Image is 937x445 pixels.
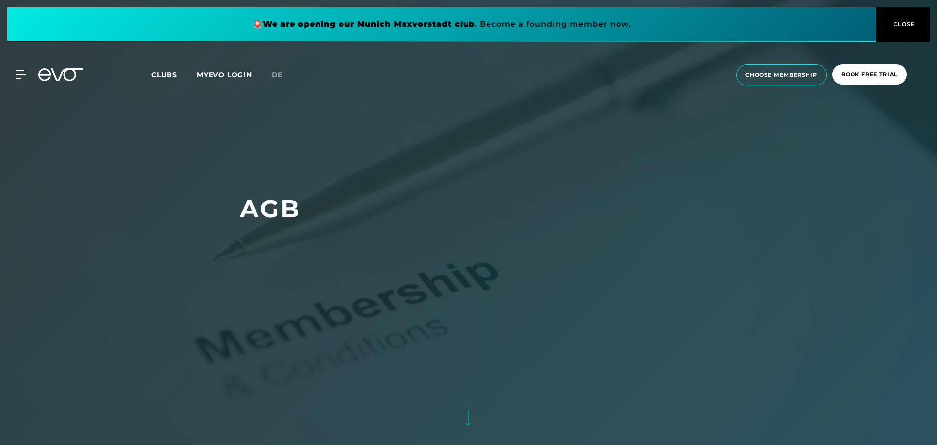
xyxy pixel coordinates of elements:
a: MYEVO LOGIN [197,70,252,79]
h1: AGB [240,193,697,225]
a: Clubs [151,70,197,79]
span: Clubs [151,70,177,79]
button: CLOSE [876,7,930,42]
span: de [272,70,283,79]
span: CLOSE [891,20,915,29]
a: choose membership [733,64,830,85]
a: book free trial [830,64,910,85]
span: book free trial [841,70,898,79]
span: choose membership [745,71,817,79]
a: de [272,69,295,81]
